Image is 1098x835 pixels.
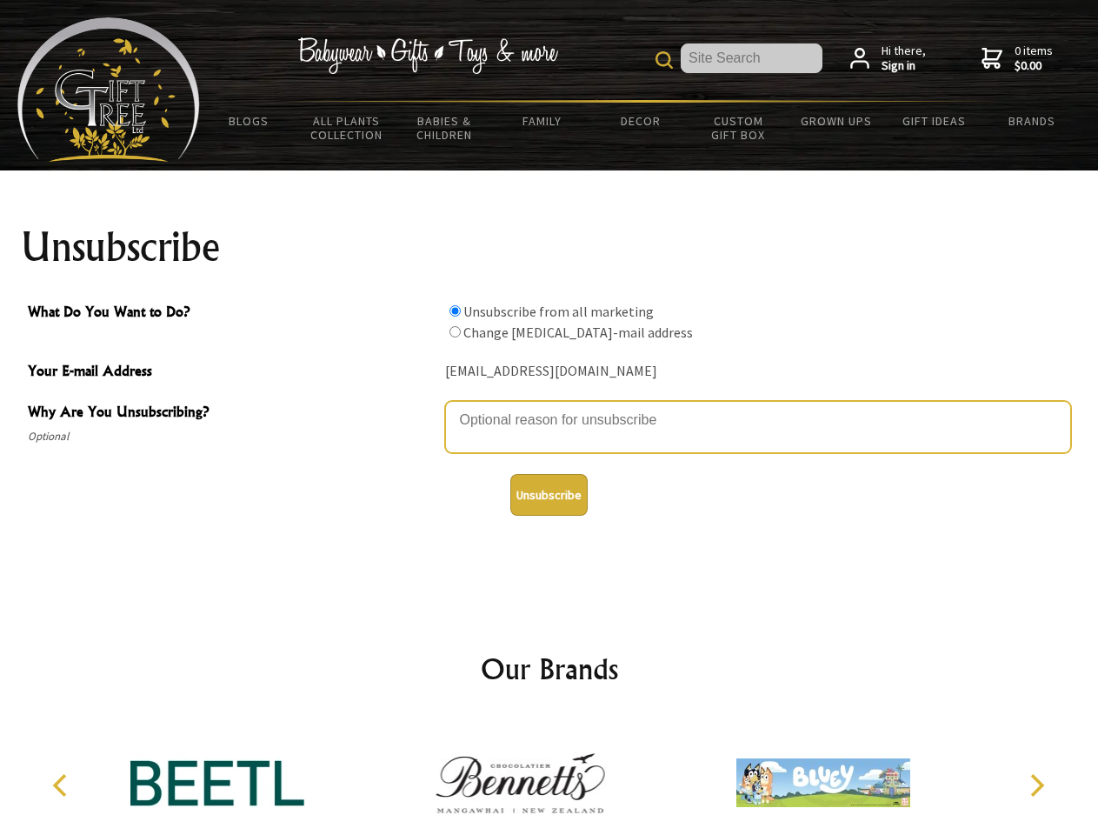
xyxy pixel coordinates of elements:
a: Hi there,Sign in [850,43,926,74]
span: Your E-mail Address [28,360,436,385]
textarea: Why Are You Unsubscribing? [445,401,1071,453]
span: Optional [28,426,436,447]
h1: Unsubscribe [21,226,1078,268]
a: All Plants Collection [298,103,396,153]
label: Unsubscribe from all marketing [463,303,654,320]
span: What Do You Want to Do? [28,301,436,326]
a: Grown Ups [787,103,885,139]
div: [EMAIL_ADDRESS][DOMAIN_NAME] [445,358,1071,385]
a: Gift Ideas [885,103,983,139]
span: Hi there, [882,43,926,74]
span: 0 items [1015,43,1053,74]
img: product search [655,51,673,69]
h2: Our Brands [35,648,1064,690]
a: 0 items$0.00 [982,43,1053,74]
label: Change [MEDICAL_DATA]-mail address [463,324,693,341]
a: Babies & Children [396,103,494,153]
img: Babywear - Gifts - Toys & more [297,37,558,74]
strong: Sign in [882,58,926,74]
strong: $0.00 [1015,58,1053,74]
a: Brands [983,103,1081,139]
a: BLOGS [200,103,298,139]
button: Next [1017,766,1055,805]
a: Custom Gift Box [689,103,788,153]
a: Decor [591,103,689,139]
span: Why Are You Unsubscribing? [28,401,436,426]
button: Unsubscribe [510,474,588,516]
input: Site Search [681,43,822,73]
a: Family [494,103,592,139]
button: Previous [43,766,82,805]
input: What Do You Want to Do? [449,326,461,337]
img: Babyware - Gifts - Toys and more... [17,17,200,162]
input: What Do You Want to Do? [449,305,461,317]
